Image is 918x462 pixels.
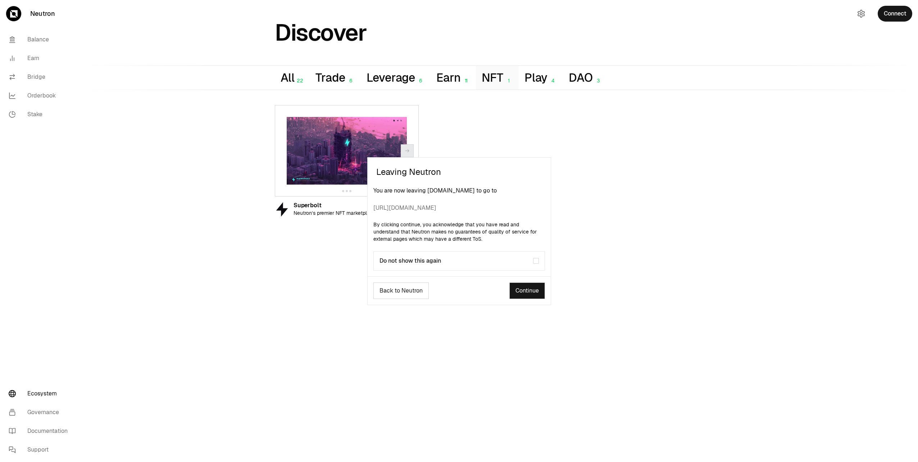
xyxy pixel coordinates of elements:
[373,282,429,299] button: Back to Neutron
[373,221,545,243] p: By clicking continue, you acknowledge that you have read and understand that Neutron makes no gua...
[373,186,545,212] p: You are now leaving [DOMAIN_NAME] to go to
[380,257,533,264] div: Do not show this again
[373,204,545,212] span: [URL][DOMAIN_NAME]
[533,258,539,264] button: Do not show this again
[509,282,545,299] a: Continue
[368,158,551,186] h2: Leaving Neutron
